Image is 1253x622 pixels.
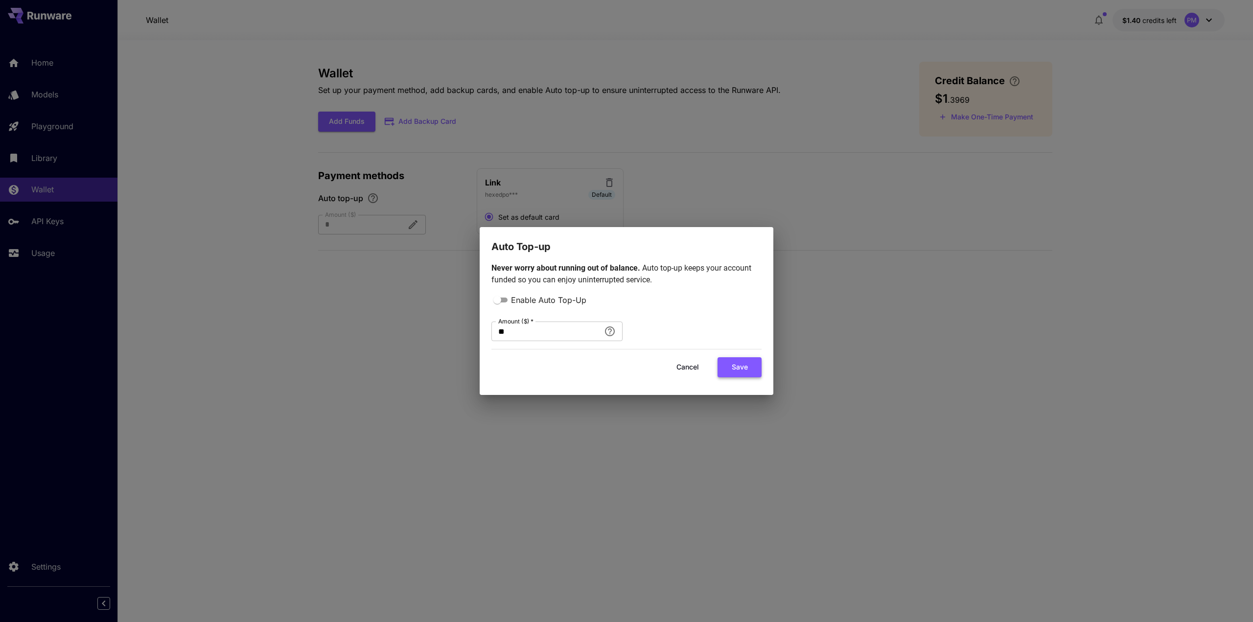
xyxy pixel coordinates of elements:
label: Amount ($) [498,317,534,325]
p: Auto top-up keeps your account funded so you can enjoy uninterrupted service. [491,262,762,286]
button: Cancel [666,357,710,377]
span: Never worry about running out of balance. [491,263,642,273]
h2: Auto Top-up [480,227,773,254]
span: Enable Auto Top-Up [511,294,586,306]
button: Save [718,357,762,377]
